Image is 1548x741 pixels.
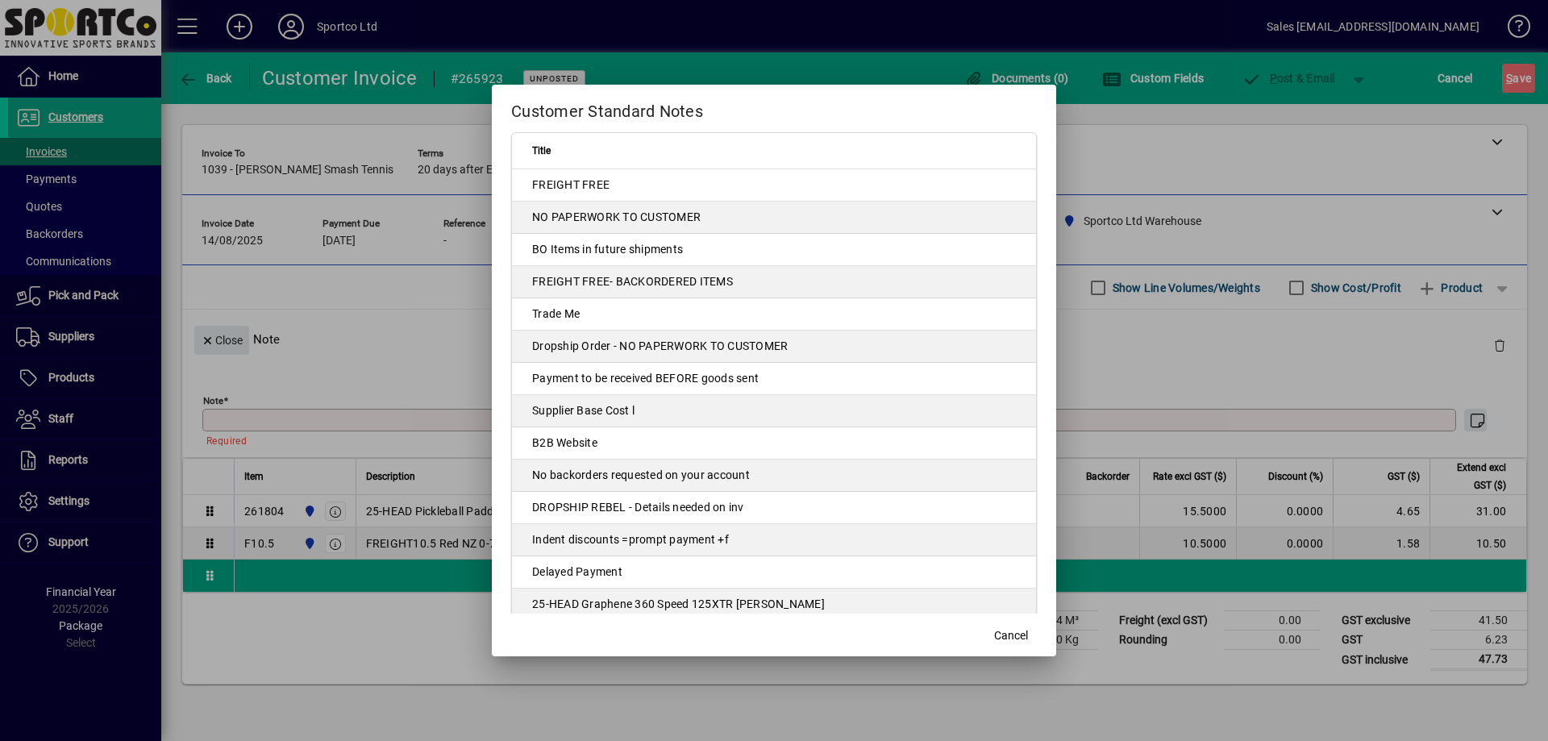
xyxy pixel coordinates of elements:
td: 25-HEAD Graphene 360 Speed 125XTR [PERSON_NAME] [512,589,1036,621]
td: Trade Me [512,298,1036,331]
td: Dropship Order - NO PAPERWORK TO CUSTOMER [512,331,1036,363]
span: Cancel [994,627,1028,644]
td: FREIGHT FREE [512,169,1036,202]
td: Payment to be received BEFORE goods sent [512,363,1036,395]
button: Cancel [985,621,1037,650]
h2: Customer Standard Notes [492,85,1056,131]
span: Title [532,142,551,160]
td: NO PAPERWORK TO CUSTOMER [512,202,1036,234]
td: Indent discounts =prompt payment +f [512,524,1036,556]
td: Delayed Payment [512,556,1036,589]
td: FREIGHT FREE- BACKORDERED ITEMS [512,266,1036,298]
td: No backorders requested on your account [512,460,1036,492]
td: B2B Website [512,427,1036,460]
td: Supplier Base Cost l [512,395,1036,427]
td: DROPSHIP REBEL - Details needed on inv [512,492,1036,524]
td: BO Items in future shipments [512,234,1036,266]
